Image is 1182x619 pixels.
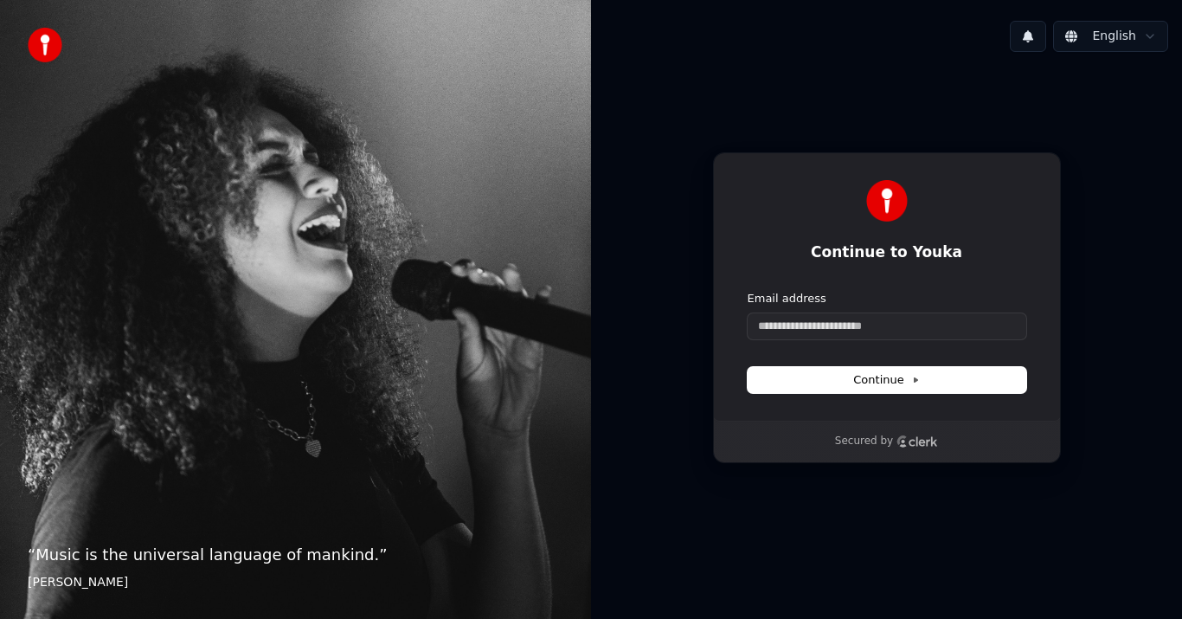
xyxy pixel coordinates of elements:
[28,574,563,591] footer: [PERSON_NAME]
[28,28,62,62] img: youka
[835,435,893,448] p: Secured by
[748,291,826,306] label: Email address
[896,435,938,448] a: Clerk logo
[866,180,908,222] img: Youka
[853,372,919,388] span: Continue
[748,242,1026,263] h1: Continue to Youka
[748,367,1026,393] button: Continue
[28,543,563,567] p: “ Music is the universal language of mankind. ”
